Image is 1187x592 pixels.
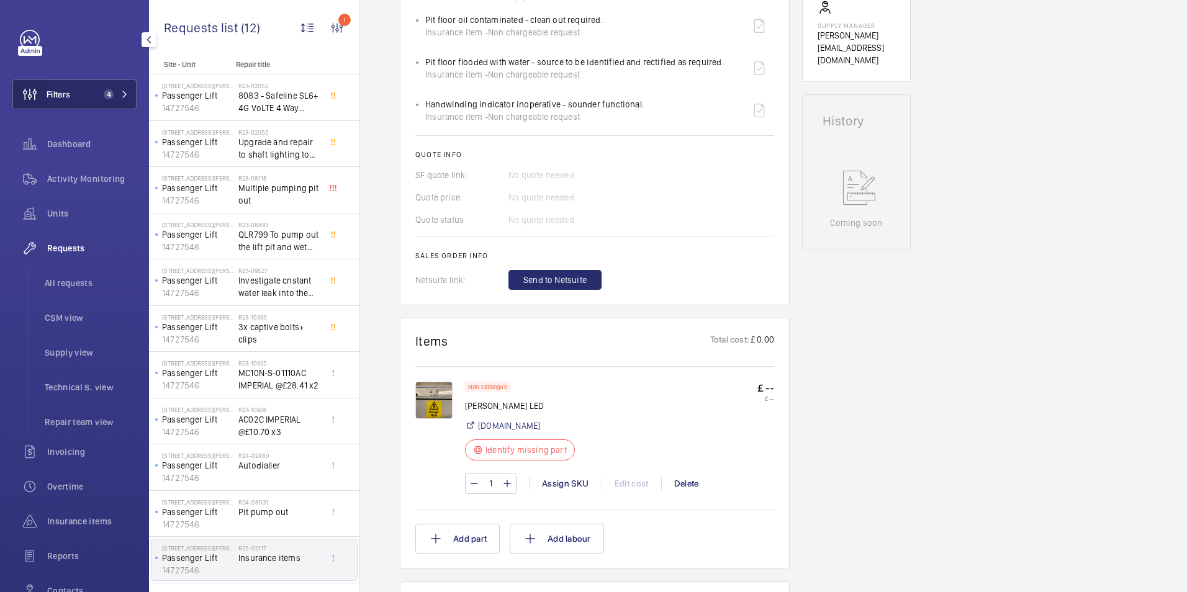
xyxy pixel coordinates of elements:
[47,88,70,101] span: Filters
[162,241,233,253] p: 14727546
[47,480,137,493] span: Overtime
[415,150,774,159] h2: Quote info
[45,381,137,393] span: Technical S. view
[162,552,233,564] p: Passenger Lift
[238,321,320,346] span: 3x captive bolts+ clips
[162,544,233,552] p: [STREET_ADDRESS][PERSON_NAME]
[162,333,233,346] p: 14727546
[529,477,602,490] div: Assign SKU
[162,128,233,136] p: [STREET_ADDRESS][PERSON_NAME]
[468,385,507,389] p: Non catalogue
[162,459,233,472] p: Passenger Lift
[162,287,233,299] p: 14727546
[162,564,233,576] p: 14727546
[162,89,233,102] p: Passenger Lift
[162,228,233,241] p: Passenger Lift
[238,359,320,367] h2: R23-10925
[162,321,233,333] p: Passenger Lift
[415,251,774,260] h2: Sales order info
[488,26,580,38] span: Non chargeable request
[523,274,587,286] span: Send to Netsuite
[149,60,231,69] p: Site - Unit
[162,148,233,161] p: 14727546
[238,313,320,321] h2: R23-10333
[238,82,320,89] h2: R23-02052
[238,413,320,438] span: AC02C IMPERIAL @£10.70 x3
[162,413,233,426] p: Passenger Lift
[818,22,895,29] p: Supply manager
[47,207,137,220] span: Units
[162,379,233,392] p: 14727546
[162,367,233,379] p: Passenger Lift
[238,228,320,253] span: QLR799 To pump out the lift pit and wet vac residual water, open all switches to dry out contacts...
[45,416,137,428] span: Repair team view
[238,406,320,413] h2: R23-10926
[478,419,540,432] a: [DOMAIN_NAME]
[162,194,233,207] p: 14727546
[47,446,137,458] span: Invoicing
[162,102,233,114] p: 14727546
[238,267,320,274] h2: R23-09527
[818,29,895,66] p: [PERSON_NAME][EMAIL_ADDRESS][DOMAIN_NAME]
[162,82,233,89] p: [STREET_ADDRESS][PERSON_NAME]
[238,452,320,459] h2: R24-02480
[162,506,233,518] p: Passenger Lift
[47,242,137,254] span: Requests
[425,110,488,123] span: Insurance item -
[425,26,488,38] span: Insurance item -
[162,136,233,148] p: Passenger Lift
[238,544,320,552] h2: R25-02117
[415,333,448,349] h1: Items
[757,382,774,395] p: £ --
[485,444,567,456] p: Identify missing part
[238,459,320,472] span: Autodialler
[47,138,137,150] span: Dashboard
[162,472,233,484] p: 14727546
[162,518,233,531] p: 14727546
[47,173,137,185] span: Activity Monitoring
[823,115,890,127] h1: History
[425,68,488,81] span: Insurance item -
[757,395,774,402] p: £ --
[238,89,320,114] span: 8083 - Safeline SL6+ 4G VoLTE 4 Way Autodialler (SIM included) - Upgrade current autodialler syst...
[45,277,137,289] span: All requests
[162,406,233,413] p: [STREET_ADDRESS][PERSON_NAME]
[238,128,320,136] h2: R23-02055
[236,60,318,69] p: Repair title
[45,346,137,359] span: Supply view
[488,68,580,81] span: Non chargeable request
[238,498,320,506] h2: R24-08031
[162,313,233,321] p: [STREET_ADDRESS][PERSON_NAME]
[162,267,233,274] p: [STREET_ADDRESS][PERSON_NAME]
[238,506,320,518] span: Pit pump out
[510,524,604,554] button: Add labour
[238,367,320,392] span: MC10N-S-01110AC IMPERIAL @£28.41 x2
[162,174,233,182] p: [STREET_ADDRESS][PERSON_NAME]
[465,400,582,412] p: [PERSON_NAME] LED
[47,515,137,527] span: Insurance items
[415,382,453,419] img: 1739206608847-9a071e19-9931-4b5d-aa41-9d4afd376809
[830,217,882,229] p: Coming soon
[45,312,137,324] span: CSM view
[238,274,320,299] span: Investigate cnstant water leak into the lift put
[749,333,774,349] p: £ 0.00
[238,136,320,161] span: Upgrade and repair to shaft lighting to LED strip due to current system not working. Voltage pres...
[238,174,320,182] h2: R23-08118
[710,333,749,349] p: Total cost:
[238,552,320,564] span: Insurance items
[162,221,233,228] p: [STREET_ADDRESS][PERSON_NAME]
[238,182,320,207] span: Multiple pumping pit out
[162,452,233,459] p: [STREET_ADDRESS][PERSON_NAME]
[238,221,320,228] h2: R23-08893
[162,426,233,438] p: 14727546
[47,550,137,562] span: Reports
[162,274,233,287] p: Passenger Lift
[162,498,233,506] p: [STREET_ADDRESS][PERSON_NAME]
[12,79,137,109] button: Filters4
[164,20,241,35] span: Requests list
[162,182,233,194] p: Passenger Lift
[104,89,114,99] span: 4
[661,477,711,490] div: Delete
[162,359,233,367] p: [STREET_ADDRESS][PERSON_NAME]
[488,110,580,123] span: Non chargeable request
